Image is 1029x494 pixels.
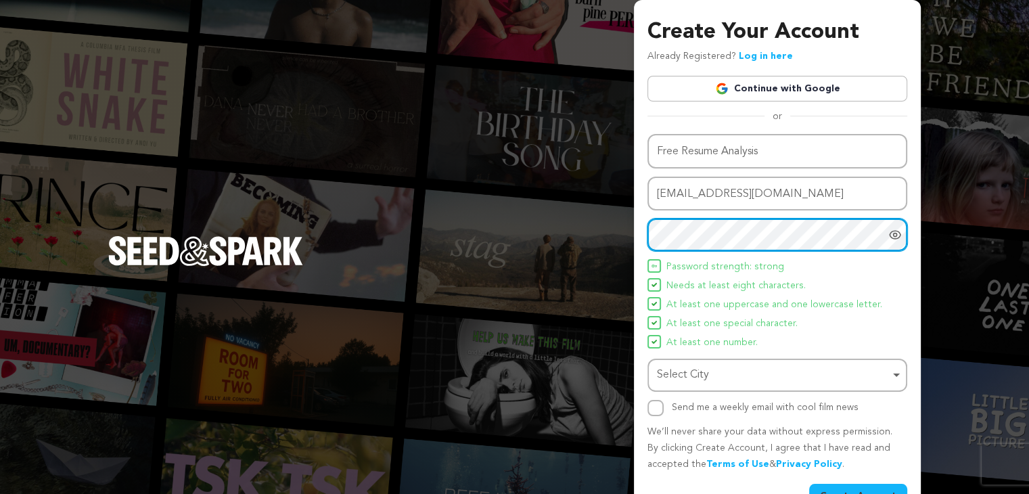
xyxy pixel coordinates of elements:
input: Email address [647,177,907,211]
img: Seed&Spark Icon [651,339,657,344]
a: Log in here [739,51,793,61]
span: Needs at least eight characters. [666,278,806,294]
a: Show password as plain text. Warning: this will display your password on the screen. [888,228,902,242]
img: Seed&Spark Icon [651,301,657,307]
img: Seed&Spark Icon [651,320,657,325]
span: At least one number. [666,335,758,351]
label: Send me a weekly email with cool film news [672,403,859,412]
img: Seed&Spark Logo [108,236,303,266]
p: Already Registered? [647,49,793,65]
span: Password strength: strong [666,259,784,275]
input: Name [647,134,907,169]
span: or [764,110,790,123]
a: Seed&Spark Homepage [108,236,303,293]
h3: Create Your Account [647,16,907,49]
img: Seed&Spark Icon [651,282,657,288]
p: We’ll never share your data without express permission. By clicking Create Account, I agree that ... [647,424,907,472]
img: Seed&Spark Icon [651,263,657,269]
a: Terms of Use [706,459,769,469]
img: Google logo [715,82,729,95]
span: At least one uppercase and one lowercase letter. [666,297,882,313]
div: Select City [657,365,890,385]
span: At least one special character. [666,316,798,332]
a: Continue with Google [647,76,907,102]
a: Privacy Policy [776,459,842,469]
